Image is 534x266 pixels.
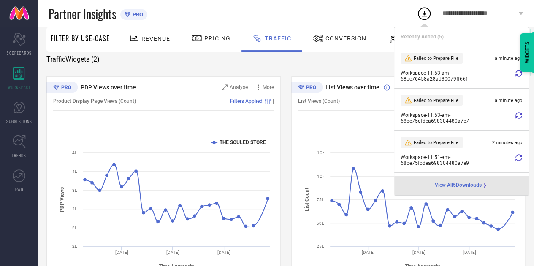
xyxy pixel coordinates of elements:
[401,34,444,40] span: Recently Added ( 5 )
[401,154,513,166] span: Workspace - 11:51-am - 68be75fbdea698304480a7e9
[46,55,100,64] span: Traffic Widgets ( 2 )
[53,98,136,104] span: Product Display Page Views (Count)
[414,56,458,61] span: Failed to Prepare File
[414,98,458,103] span: Failed to Prepare File
[8,84,31,90] span: WORKSPACE
[495,98,522,103] span: a minute ago
[263,84,274,90] span: More
[435,182,482,189] span: View All 5 Downloads
[317,244,324,249] text: 25L
[401,70,513,82] span: Workspace - 11:53-am - 68be76458a28ad30079ff66f
[130,11,143,18] span: PRO
[166,250,179,255] text: [DATE]
[72,169,77,174] text: 4L
[515,112,522,124] div: Retry
[265,35,291,42] span: Traffic
[230,84,248,90] span: Analyse
[72,244,77,249] text: 2L
[81,84,136,91] span: PDP Views over time
[495,56,522,61] span: a minute ago
[141,35,170,42] span: Revenue
[6,118,32,124] span: SUGGESTIONS
[273,98,274,104] span: |
[115,250,128,255] text: [DATE]
[325,35,366,42] span: Conversion
[51,33,110,43] span: Filter By Use-Case
[317,197,324,202] text: 75L
[361,250,374,255] text: [DATE]
[463,250,476,255] text: [DATE]
[15,186,23,193] span: FWD
[435,182,488,189] a: View All5Downloads
[317,150,324,155] text: 1Cr
[204,35,230,42] span: Pricing
[515,70,522,82] div: Retry
[72,207,77,211] text: 3L
[7,50,32,56] span: SCORECARDS
[217,250,230,255] text: [DATE]
[492,140,522,145] span: 2 minutes ago
[298,98,340,104] span: List Views (Count)
[317,221,324,226] text: 50L
[230,98,263,104] span: Filters Applied
[72,188,77,193] text: 3L
[46,82,78,94] div: Premium
[417,6,432,21] div: Open download list
[12,152,26,159] span: TRENDS
[291,82,323,94] div: Premium
[59,187,65,212] tspan: PDP Views
[435,182,488,189] div: Open download page
[304,188,309,211] tspan: List Count
[325,84,379,91] span: List Views over time
[220,140,266,145] text: THE SOULED STORE
[401,112,513,124] span: Workspace - 11:53-am - 68be75dfdea698304480a7e7
[222,84,228,90] svg: Zoom
[72,150,77,155] text: 4L
[414,140,458,145] span: Failed to Prepare File
[515,154,522,166] div: Retry
[412,250,425,255] text: [DATE]
[72,226,77,230] text: 2L
[317,174,324,179] text: 1Cr
[49,5,116,22] span: Partner Insights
